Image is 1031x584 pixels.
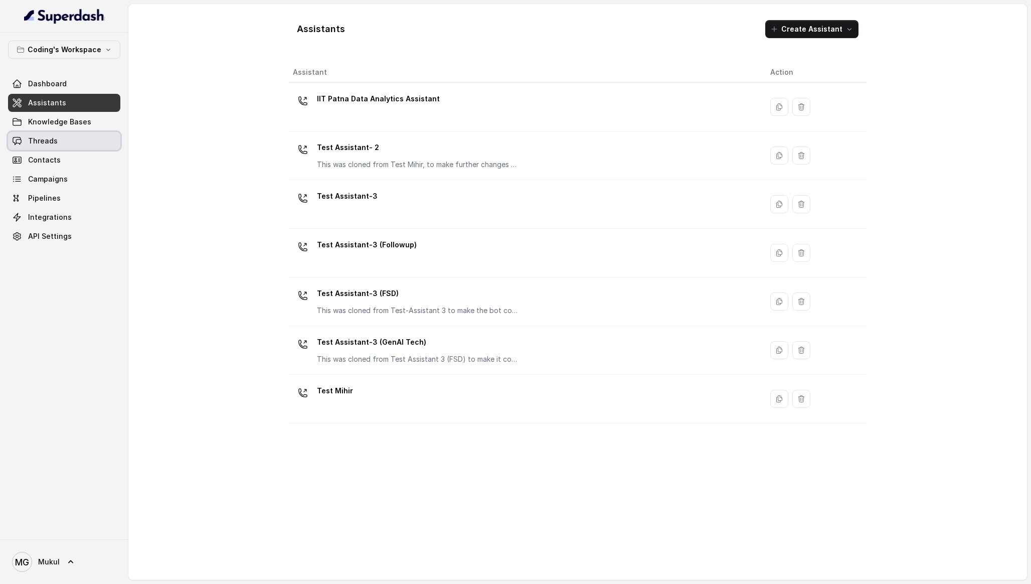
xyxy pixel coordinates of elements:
[8,170,120,188] a: Campaigns
[28,117,91,127] span: Knowledge Bases
[8,94,120,112] a: Assistants
[24,8,105,24] img: light.svg
[317,306,518,316] p: This was cloned from Test-Assistant 3 to make the bot compatible for FSD
[317,160,518,170] p: This was cloned from Test Mihir, to make further changes as discussed with the Superdash team.
[8,75,120,93] a: Dashboard
[317,285,518,302] p: Test Assistant-3 (FSD)
[8,113,120,131] a: Knowledge Bases
[8,41,120,59] button: Coding's Workspace
[28,155,61,165] span: Contacts
[317,139,518,156] p: Test Assistant- 2
[317,383,353,399] p: Test Mihir
[317,91,440,107] p: IIT Patna Data Analytics Assistant
[8,132,120,150] a: Threads
[28,136,58,146] span: Threads
[28,212,72,222] span: Integrations
[762,62,867,83] th: Action
[317,237,417,253] p: Test Assistant-3 (Followup)
[8,227,120,245] a: API Settings
[317,188,378,204] p: Test Assistant-3
[317,334,518,350] p: Test Assistant-3 (GenAI Tech)
[317,354,518,364] p: This was cloned from Test Assistant 3 (FSD) to make it compatible with the Gen AI tech course
[28,79,67,89] span: Dashboard
[8,189,120,207] a: Pipelines
[38,557,60,567] span: Mukul
[28,98,66,108] span: Assistants
[297,21,345,37] h1: Assistants
[289,62,762,83] th: Assistant
[8,548,120,576] a: Mukul
[765,20,858,38] button: Create Assistant
[28,174,68,184] span: Campaigns
[8,208,120,226] a: Integrations
[28,231,72,241] span: API Settings
[28,193,61,203] span: Pipelines
[15,557,29,567] text: MG
[8,151,120,169] a: Contacts
[28,44,101,56] p: Coding's Workspace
